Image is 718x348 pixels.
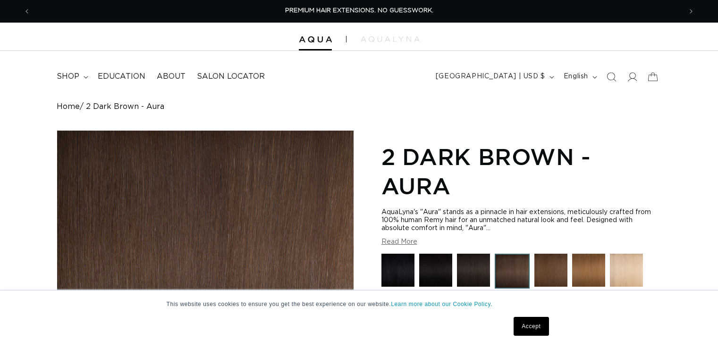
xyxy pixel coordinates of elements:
span: Education [98,72,145,82]
img: 1B Soft Black - Aura [457,254,490,287]
img: 1 Black - Aura [381,254,414,287]
button: [GEOGRAPHIC_DATA] | USD $ [430,68,558,86]
a: 1 Black - Aura [381,254,414,293]
a: 16 Blonde - Aura [610,254,643,293]
a: 1N Natural Black - Aura [419,254,452,293]
a: 4 Medium Brown - Aura [534,254,567,293]
span: Salon Locator [197,72,265,82]
a: Education [92,66,151,87]
p: This website uses cookies to ensure you get the best experience on our website. [167,300,552,308]
button: Previous announcement [17,2,37,20]
button: English [558,68,601,86]
summary: Search [601,66,622,87]
a: Salon Locator [191,66,270,87]
span: English [564,72,588,82]
h1: 2 Dark Brown - Aura [381,142,661,201]
a: Accept [514,317,549,336]
span: [GEOGRAPHIC_DATA] | USD $ [436,72,545,82]
nav: breadcrumbs [57,102,661,111]
a: Home [57,102,80,111]
a: 6 Light Brown - Aura [572,254,605,293]
img: aqualyna.com [361,36,420,42]
span: About [157,72,186,82]
img: 2 Dark Brown - Aura [495,254,530,289]
button: Read More [381,238,417,246]
img: 6 Light Brown - Aura [572,254,605,287]
img: 16 Blonde - Aura [610,254,643,287]
span: shop [57,72,79,82]
span: PREMIUM HAIR EXTENSIONS. NO GUESSWORK. [285,8,433,14]
a: 2 Dark Brown - Aura [495,254,530,293]
summary: shop [51,66,92,87]
a: Learn more about our Cookie Policy. [391,301,492,307]
img: Aqua Hair Extensions [299,36,332,43]
button: Next announcement [681,2,701,20]
div: AquaLyna's "Aura" stands as a pinnacle in hair extensions, meticulously crafted from 100% human R... [381,208,661,232]
a: 1B Soft Black - Aura [457,254,490,293]
a: About [151,66,191,87]
img: 1N Natural Black - Aura [419,254,452,287]
img: 4 Medium Brown - Aura [534,254,567,287]
span: 2 Dark Brown - Aura [86,102,164,111]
